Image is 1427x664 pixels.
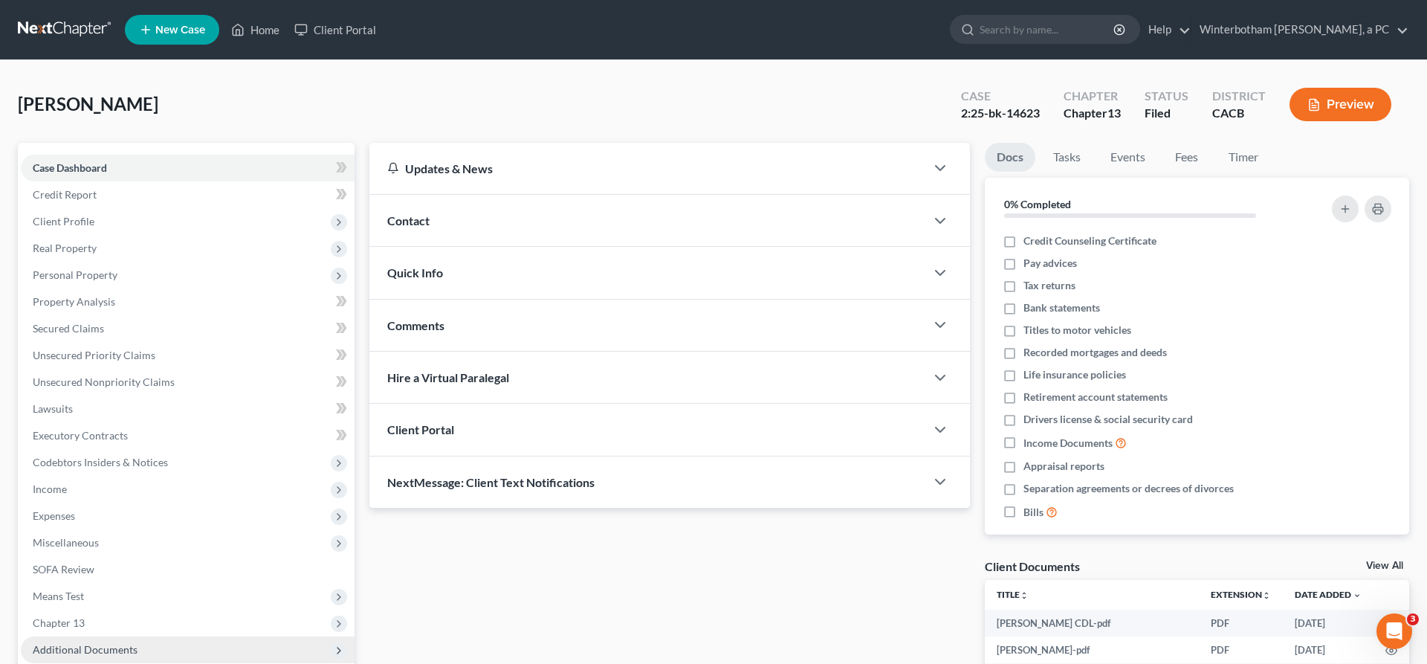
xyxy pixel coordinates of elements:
[21,289,355,315] a: Property Analysis
[1212,105,1266,122] div: CACB
[1199,636,1283,663] td: PDF
[21,181,355,208] a: Credit Report
[1023,300,1100,315] span: Bank statements
[1262,591,1271,600] i: unfold_more
[33,563,94,576] span: SOFA Review
[1023,412,1193,427] span: Drivers license & social security card
[33,295,115,308] span: Property Analysis
[1376,613,1412,649] iframe: Intercom live chat
[33,322,104,335] span: Secured Claims
[33,643,137,656] span: Additional Documents
[1098,143,1157,172] a: Events
[1366,561,1403,571] a: View All
[1212,88,1266,105] div: District
[1283,610,1373,636] td: [DATE]
[33,375,175,388] span: Unsecured Nonpriority Claims
[1004,198,1071,210] strong: 0% Completed
[985,558,1080,574] div: Client Documents
[33,509,75,522] span: Expenses
[1141,16,1191,43] a: Help
[1041,143,1093,172] a: Tasks
[33,429,128,442] span: Executory Contracts
[21,155,355,181] a: Case Dashboard
[387,213,430,228] span: Contact
[1023,436,1113,451] span: Income Documents
[1023,233,1156,248] span: Credit Counseling Certificate
[21,422,355,449] a: Executory Contracts
[961,88,1040,105] div: Case
[1283,636,1373,663] td: [DATE]
[33,161,107,174] span: Case Dashboard
[1199,610,1283,636] td: PDF
[33,349,155,361] span: Unsecured Priority Claims
[997,589,1029,600] a: Titleunfold_more
[985,636,1199,663] td: [PERSON_NAME]-pdf
[961,105,1040,122] div: 2:25-bk-14623
[980,16,1116,43] input: Search by name...
[33,242,97,254] span: Real Property
[1145,88,1188,105] div: Status
[387,161,907,176] div: Updates & News
[21,556,355,583] a: SOFA Review
[1023,390,1168,404] span: Retirement account statements
[1023,278,1075,293] span: Tax returns
[1023,505,1043,520] span: Bills
[33,536,99,549] span: Miscellaneous
[1023,323,1131,338] span: Titles to motor vehicles
[1145,105,1188,122] div: Filed
[33,616,85,629] span: Chapter 13
[1023,459,1104,474] span: Appraisal reports
[1192,16,1408,43] a: Winterbotham [PERSON_NAME], a PC
[985,610,1199,636] td: [PERSON_NAME] CDL-pdf
[18,93,158,115] span: [PERSON_NAME]
[21,342,355,369] a: Unsecured Priority Claims
[1211,589,1271,600] a: Extensionunfold_more
[1023,367,1126,382] span: Life insurance policies
[1023,345,1167,360] span: Recorded mortgages and deeds
[21,369,355,396] a: Unsecured Nonpriority Claims
[387,318,444,332] span: Comments
[33,215,94,228] span: Client Profile
[21,315,355,342] a: Secured Claims
[1020,591,1029,600] i: unfold_more
[1353,591,1362,600] i: expand_more
[33,590,84,602] span: Means Test
[1163,143,1211,172] a: Fees
[21,396,355,422] a: Lawsuits
[1023,481,1234,496] span: Separation agreements or decrees of divorces
[1064,88,1121,105] div: Chapter
[1023,256,1077,271] span: Pay advices
[1064,105,1121,122] div: Chapter
[387,475,595,489] span: NextMessage: Client Text Notifications
[287,16,384,43] a: Client Portal
[155,25,205,36] span: New Case
[33,456,168,468] span: Codebtors Insiders & Notices
[224,16,287,43] a: Home
[1107,106,1121,120] span: 13
[1295,589,1362,600] a: Date Added expand_more
[387,422,454,436] span: Client Portal
[33,483,67,495] span: Income
[387,265,443,280] span: Quick Info
[1290,88,1391,121] button: Preview
[985,143,1035,172] a: Docs
[387,370,509,384] span: Hire a Virtual Paralegal
[33,268,117,281] span: Personal Property
[33,188,97,201] span: Credit Report
[1407,613,1419,625] span: 3
[33,402,73,415] span: Lawsuits
[1217,143,1270,172] a: Timer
